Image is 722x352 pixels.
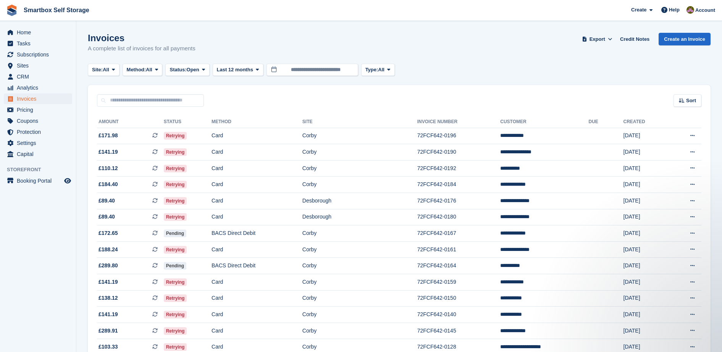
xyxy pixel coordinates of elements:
[302,274,417,291] td: Corby
[302,160,417,177] td: Corby
[212,307,302,323] td: Card
[212,209,302,225] td: Card
[17,27,63,38] span: Home
[4,104,72,115] a: menu
[99,294,118,302] span: £138.12
[99,246,118,254] span: £188.24
[97,116,164,128] th: Amount
[164,246,187,254] span: Retrying
[417,241,501,258] td: 72FCF642-0161
[212,225,302,242] td: BACS Direct Debit
[17,60,63,71] span: Sites
[417,307,501,323] td: 72FCF642-0140
[99,132,118,140] span: £171.98
[17,104,63,115] span: Pricing
[99,262,118,270] span: £289.80
[580,33,614,45] button: Export
[17,127,63,137] span: Protection
[212,323,302,339] td: Card
[17,175,63,186] span: Booking Portal
[217,66,253,74] span: Last 12 months
[623,209,669,225] td: [DATE]
[623,193,669,209] td: [DATE]
[164,278,187,286] span: Retrying
[623,116,669,128] th: Created
[302,290,417,307] td: Corby
[417,193,501,209] td: 72FCF642-0176
[99,229,118,237] span: £172.65
[17,93,63,104] span: Invoices
[164,197,187,205] span: Retrying
[165,64,209,76] button: Status: Open
[417,144,501,161] td: 72FCF642-0190
[4,27,72,38] a: menu
[88,44,195,53] p: A complete list of invoices for all payments
[302,144,417,161] td: Corby
[99,148,118,156] span: £141.19
[127,66,146,74] span: Method:
[302,193,417,209] td: Desborough
[213,64,263,76] button: Last 12 months
[212,241,302,258] td: Card
[4,175,72,186] a: menu
[302,323,417,339] td: Corby
[88,64,120,76] button: Site: All
[164,181,187,188] span: Retrying
[164,327,187,335] span: Retrying
[623,128,669,144] td: [DATE]
[417,274,501,291] td: 72FCF642-0159
[164,148,187,156] span: Retrying
[92,66,103,74] span: Site:
[212,290,302,307] td: Card
[417,209,501,225] td: 72FCF642-0180
[4,82,72,93] a: menu
[164,262,186,270] span: Pending
[4,93,72,104] a: menu
[302,177,417,193] td: Corby
[7,166,76,174] span: Storefront
[417,323,501,339] td: 72FCF642-0145
[590,35,605,43] span: Export
[88,33,195,43] h1: Invoices
[17,38,63,49] span: Tasks
[164,343,187,351] span: Retrying
[617,33,653,45] a: Credit Notes
[417,290,501,307] td: 72FCF642-0150
[686,6,694,14] img: Kayleigh Devlin
[63,176,72,185] a: Preview store
[623,144,669,161] td: [DATE]
[17,149,63,159] span: Capital
[631,6,646,14] span: Create
[4,38,72,49] a: menu
[212,258,302,274] td: BACS Direct Debit
[302,241,417,258] td: Corby
[302,225,417,242] td: Corby
[99,278,118,286] span: £141.19
[302,258,417,274] td: Corby
[164,213,187,221] span: Retrying
[4,60,72,71] a: menu
[4,127,72,137] a: menu
[365,66,378,74] span: Type:
[146,66,152,74] span: All
[417,225,501,242] td: 72FCF642-0167
[302,209,417,225] td: Desborough
[361,64,395,76] button: Type: All
[99,327,118,335] span: £289.91
[17,138,63,148] span: Settings
[17,71,63,82] span: CRM
[187,66,199,74] span: Open
[623,241,669,258] td: [DATE]
[212,160,302,177] td: Card
[170,66,186,74] span: Status:
[99,343,118,351] span: £103.33
[669,6,680,14] span: Help
[164,132,187,140] span: Retrying
[99,310,118,318] span: £141.19
[212,177,302,193] td: Card
[17,82,63,93] span: Analytics
[21,4,92,16] a: Smartbox Self Storage
[695,6,715,14] span: Account
[417,160,501,177] td: 72FCF642-0192
[4,116,72,126] a: menu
